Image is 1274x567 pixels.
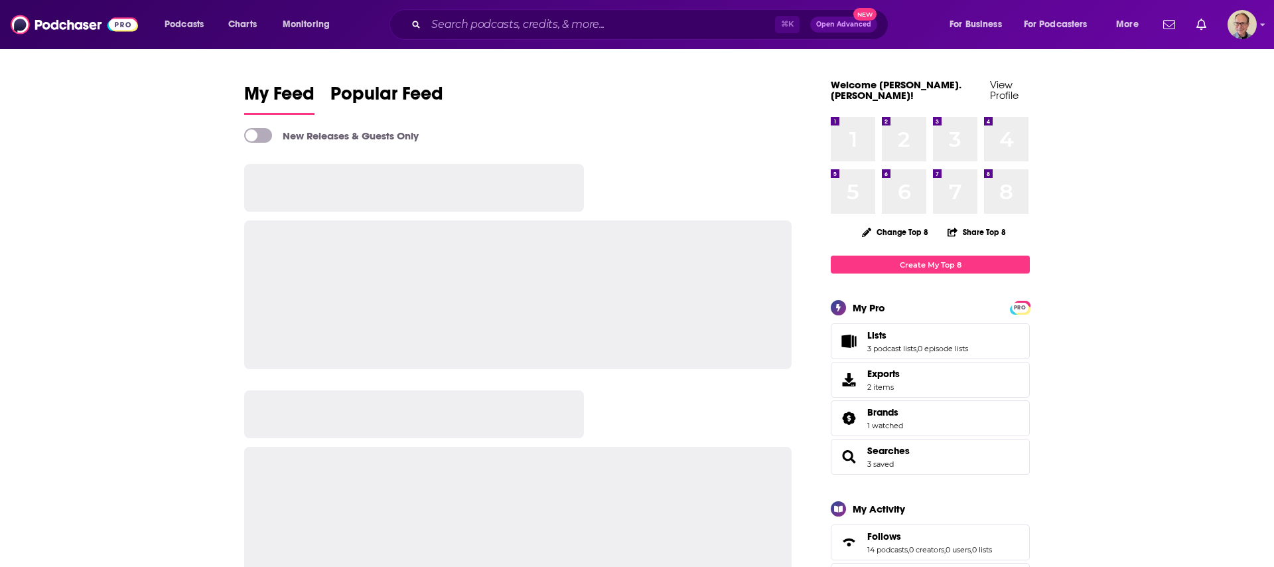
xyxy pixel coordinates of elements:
[853,503,905,515] div: My Activity
[853,8,877,21] span: New
[831,525,1030,560] span: Follows
[867,545,908,554] a: 14 podcasts
[810,17,877,33] button: Open AdvancedNew
[1012,303,1028,313] span: PRO
[867,368,900,380] span: Exports
[1116,15,1139,34] span: More
[909,545,944,554] a: 0 creators
[831,439,1030,475] span: Searches
[940,14,1019,35] button: open menu
[908,545,909,554] span: ,
[273,14,347,35] button: open menu
[867,445,910,457] a: Searches
[1228,10,1257,39] img: User Profile
[244,128,419,143] a: New Releases & Guests Only
[1191,13,1212,36] a: Show notifications dropdown
[831,362,1030,398] a: Exports
[155,14,221,35] button: open menu
[867,382,900,392] span: 2 items
[330,82,443,115] a: Popular Feed
[944,545,946,554] span: ,
[330,82,443,113] span: Popular Feed
[1158,13,1180,36] a: Show notifications dropdown
[1107,14,1155,35] button: open menu
[402,9,901,40] div: Search podcasts, credits, & more...
[1012,302,1028,312] a: PRO
[1228,10,1257,39] span: Logged in as tommy.lynch
[775,16,800,33] span: ⌘ K
[867,421,903,430] a: 1 watched
[244,82,315,115] a: My Feed
[946,545,971,554] a: 0 users
[950,15,1002,34] span: For Business
[816,21,871,28] span: Open Advanced
[867,329,968,341] a: Lists
[867,530,992,542] a: Follows
[854,224,936,240] button: Change Top 8
[867,344,916,353] a: 3 podcast lists
[971,545,972,554] span: ,
[867,406,903,418] a: Brands
[1228,10,1257,39] button: Show profile menu
[1024,15,1088,34] span: For Podcasters
[835,409,862,428] a: Brands
[867,329,886,341] span: Lists
[918,344,968,353] a: 0 episode lists
[426,14,775,35] input: Search podcasts, credits, & more...
[853,301,885,314] div: My Pro
[831,256,1030,274] a: Create My Top 8
[867,406,898,418] span: Brands
[990,78,1019,102] a: View Profile
[916,344,918,353] span: ,
[1015,14,1107,35] button: open menu
[831,400,1030,436] span: Brands
[283,15,330,34] span: Monitoring
[244,82,315,113] span: My Feed
[165,15,204,34] span: Podcasts
[867,530,901,542] span: Follows
[220,14,265,35] a: Charts
[972,545,992,554] a: 0 lists
[228,15,257,34] span: Charts
[831,78,961,102] a: Welcome [PERSON_NAME].[PERSON_NAME]!
[835,370,862,389] span: Exports
[835,332,862,351] a: Lists
[867,459,894,469] a: 3 saved
[947,219,1007,245] button: Share Top 8
[11,12,138,37] img: Podchaser - Follow, Share and Rate Podcasts
[835,447,862,466] a: Searches
[835,533,862,552] a: Follows
[831,323,1030,359] span: Lists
